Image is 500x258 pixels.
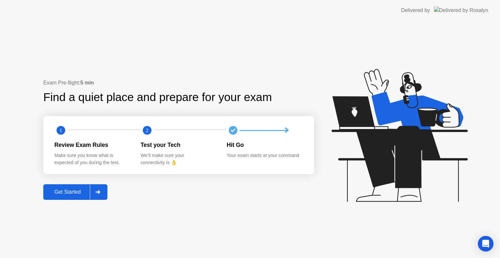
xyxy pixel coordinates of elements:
[43,89,273,106] div: Find a quiet place and prepare for your exam
[478,236,493,252] div: Open Intercom Messenger
[54,152,130,166] div: Make sure you know what is expected of you during the test.
[80,80,94,85] b: 5 min
[43,184,107,200] button: Get Started
[45,189,90,195] div: Get Started
[141,141,216,149] div: Test your Tech
[434,6,488,14] img: Delivered by Rosalyn
[401,6,430,14] div: Delivered by
[54,141,130,149] div: Review Exam Rules
[227,152,302,159] div: Your exam starts at your command
[227,141,302,149] div: Hit Go
[43,79,314,87] div: Exam Pre-flight:
[146,127,148,134] text: 2
[141,152,216,166] div: We’ll make sure your connectivity is 👌
[60,127,62,134] text: 1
